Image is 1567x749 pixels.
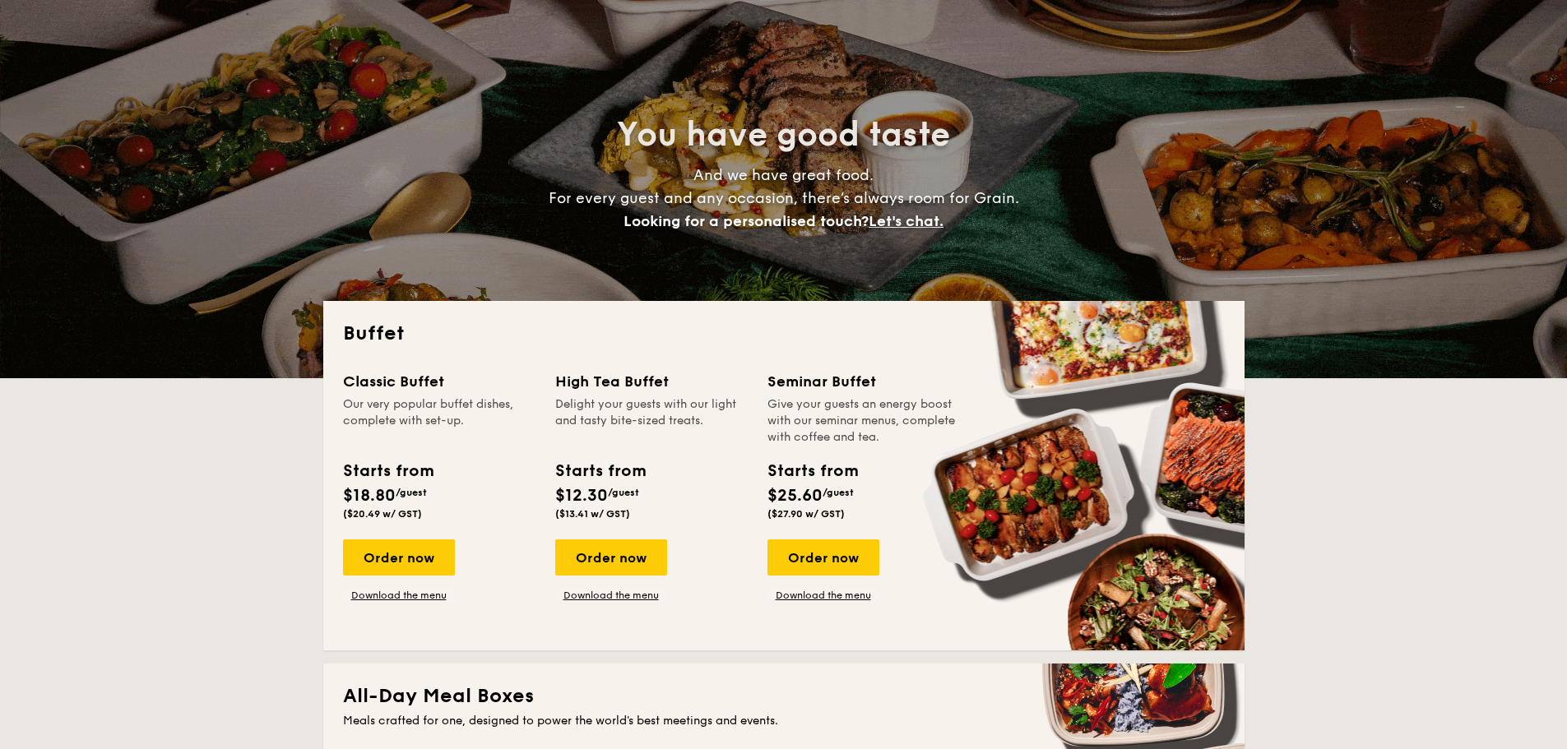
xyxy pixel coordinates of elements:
div: Give your guests an energy boost with our seminar menus, complete with coffee and tea. [767,396,960,446]
div: Order now [555,539,667,576]
span: Let's chat. [869,212,943,230]
a: Download the menu [767,589,879,602]
div: Delight your guests with our light and tasty bite-sized treats. [555,396,748,446]
span: $12.30 [555,486,608,506]
div: Our very popular buffet dishes, complete with set-up. [343,396,535,446]
span: ($13.41 w/ GST) [555,508,630,520]
div: Order now [767,539,879,576]
span: $25.60 [767,486,823,506]
span: /guest [608,487,639,498]
a: Download the menu [343,589,455,602]
div: Meals crafted for one, designed to power the world's best meetings and events. [343,713,1225,729]
span: $18.80 [343,486,396,506]
div: Starts from [555,459,645,483]
div: Starts from [767,459,857,483]
h2: Buffet [343,321,1225,347]
div: Starts from [343,459,433,483]
span: Looking for a personalised touch? [624,212,869,230]
span: And we have great food. For every guest and any occasion, there’s always room for Grain. [549,166,1019,230]
div: Classic Buffet [343,370,535,393]
span: ($20.49 w/ GST) [343,508,422,520]
span: /guest [823,487,854,498]
div: Order now [343,539,455,576]
span: ($27.90 w/ GST) [767,508,845,520]
h2: All-Day Meal Boxes [343,683,1225,710]
div: High Tea Buffet [555,370,748,393]
span: You have good taste [617,115,950,155]
span: /guest [396,487,427,498]
div: Seminar Buffet [767,370,960,393]
a: Download the menu [555,589,667,602]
